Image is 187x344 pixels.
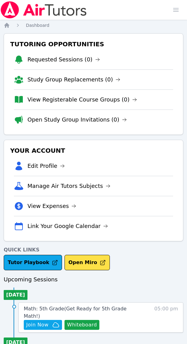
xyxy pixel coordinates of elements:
[4,246,183,254] h4: Quick Links
[9,145,178,156] h3: Your Account
[64,255,110,270] button: Open Miro
[9,39,178,50] h3: Tutoring Opportunities
[64,320,99,330] button: Whiteboard
[27,95,137,104] a: View Registerable Course Groups (0)
[27,75,120,84] a: Study Group Replacements (0)
[4,290,27,300] li: [DATE]
[26,23,49,28] span: Dashboard
[27,162,65,170] a: Edit Profile
[27,182,110,190] a: Manage Air Tutors Subjects
[27,222,108,230] a: Link Your Google Calendar
[24,306,127,319] span: Math: 5th Grade ( Get Ready for 5th Grade Math! )
[27,202,76,210] a: View Expenses
[24,320,62,330] button: Join Now
[26,22,49,28] a: Dashboard
[4,22,183,28] nav: Breadcrumb
[4,275,183,284] h3: Upcoming Sessions
[4,255,62,270] a: Tutor Playbook
[27,115,127,124] a: Open Study Group Invitations (0)
[24,305,139,320] a: Math: 5th Grade(Get Ready for 5th Grade Math!)
[26,321,48,329] span: Join Now
[154,305,178,330] span: 05:00 pm
[27,55,100,64] a: Requested Sessions (0)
